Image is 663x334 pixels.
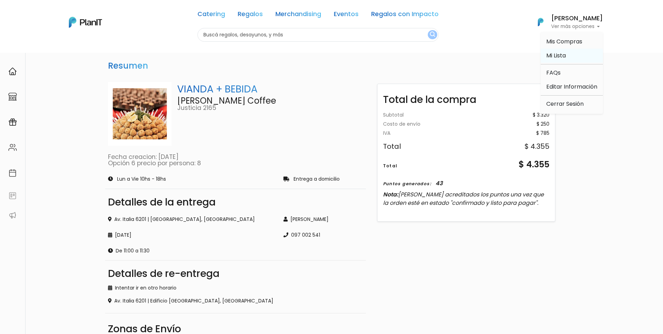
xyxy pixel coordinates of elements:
[197,11,225,20] a: Catering
[108,247,275,255] div: De 11:00 a 11:30
[8,118,17,126] img: campaigns-02234683943229c281be62815700db0a1741e53638e28bf9629b52c665b00959.svg
[519,158,549,171] div: $ 4.355
[177,97,363,105] p: [PERSON_NAME] Coffee
[8,92,17,101] img: marketplace-4ceaa7011d94191e9ded77b95e3339b90024bf715f7c57f8cf31f2d8c509eaba.svg
[8,143,17,152] img: people-662611757002400ad9ed0e3c099ab2801c6687ba6c219adb57efc949bc21e19d.svg
[108,154,363,160] p: Fecha creacion: [DATE]
[383,190,544,207] span: [PERSON_NAME] acreditados los puntos una vez que la orden esté en estado "confirmado y listo para...
[383,190,549,207] p: Nota:
[525,142,549,149] div: $ 4.355
[383,142,401,149] div: Total
[105,58,151,74] h3: Resumen
[108,269,363,279] div: Detalles de re-entrega
[8,67,17,76] img: home-e721727adea9d79c4d83392d1f703f7f8bce08238fde08b1acbfd93340b81755.svg
[36,7,101,20] div: ¿Necesitás ayuda?
[546,51,566,60] span: Mi Lista
[8,211,17,220] img: partners-52edf745621dab592f3b2c58e3bca9d71375a7ef29c3b500c9f145b62cc070d4.svg
[108,197,363,207] div: Detalles de la entrega
[551,15,603,22] h6: [PERSON_NAME]
[108,216,275,223] div: Av. Italia 6201 | [GEOGRAPHIC_DATA], [GEOGRAPHIC_DATA]
[430,32,435,38] img: search_button-432b6d5273f82d61273b3651a40e1bd1b912527efae98b1b7a1b2c0702e16a8d.svg
[529,13,603,31] button: PlanIt Logo [PERSON_NAME] Ver más opciones
[69,17,102,28] img: PlanIt Logo
[533,14,548,30] img: PlanIt Logo
[8,169,17,177] img: calendar-87d922413cdce8b2cf7b7f5f62616a5cf9e4887200fb71536465627b3292af00.svg
[383,180,431,187] div: Puntos generados:
[377,87,555,107] div: Total de la compra
[551,24,603,29] p: Ver más opciones
[383,131,390,135] div: IVA
[371,11,439,20] a: Regalos con Impacto
[275,11,321,20] a: Merchandising
[117,177,166,182] p: Lun a Vie 10hs - 18hs
[383,121,420,126] div: Costo de envío
[294,177,340,182] p: Entrega a domicilio
[108,159,201,167] a: Opción 6 precio por persona: 8
[108,231,275,239] div: [DATE]
[108,284,363,292] div: Intentar ir en otro horario
[541,49,603,63] a: Mi Lista
[108,297,363,305] div: Av. Italia 6201 | Edificio [GEOGRAPHIC_DATA], [GEOGRAPHIC_DATA]
[546,37,582,46] span: Mis Compras
[8,192,17,200] img: feedback-78b5a0c8f98aac82b08bfc38622c3050aee476f2c9584af64705fc4e61158814.svg
[383,113,404,118] div: Subtotal
[334,11,359,20] a: Eventos
[197,28,439,42] input: Buscá regalos, desayunos, y más
[177,105,363,111] p: Justicia 2165
[536,121,549,126] div: $ 250
[283,216,363,223] div: [PERSON_NAME]
[536,131,549,135] div: $ 785
[541,80,603,94] a: Editar Información
[283,231,363,239] div: 097 002 541
[435,179,443,187] div: 43
[541,66,603,80] a: FAQs
[238,11,263,20] a: Regalos
[383,162,398,169] div: Total
[177,82,363,97] p: VIANDA + BEBIDA
[541,97,603,111] a: Cerrar Sesión
[541,35,603,49] a: Mis Compras
[108,82,172,146] img: Dise%C3%B1o_sin_t%C3%ADtulo_-_2025-01-21T123124.833.png
[533,113,549,118] div: $ 3.320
